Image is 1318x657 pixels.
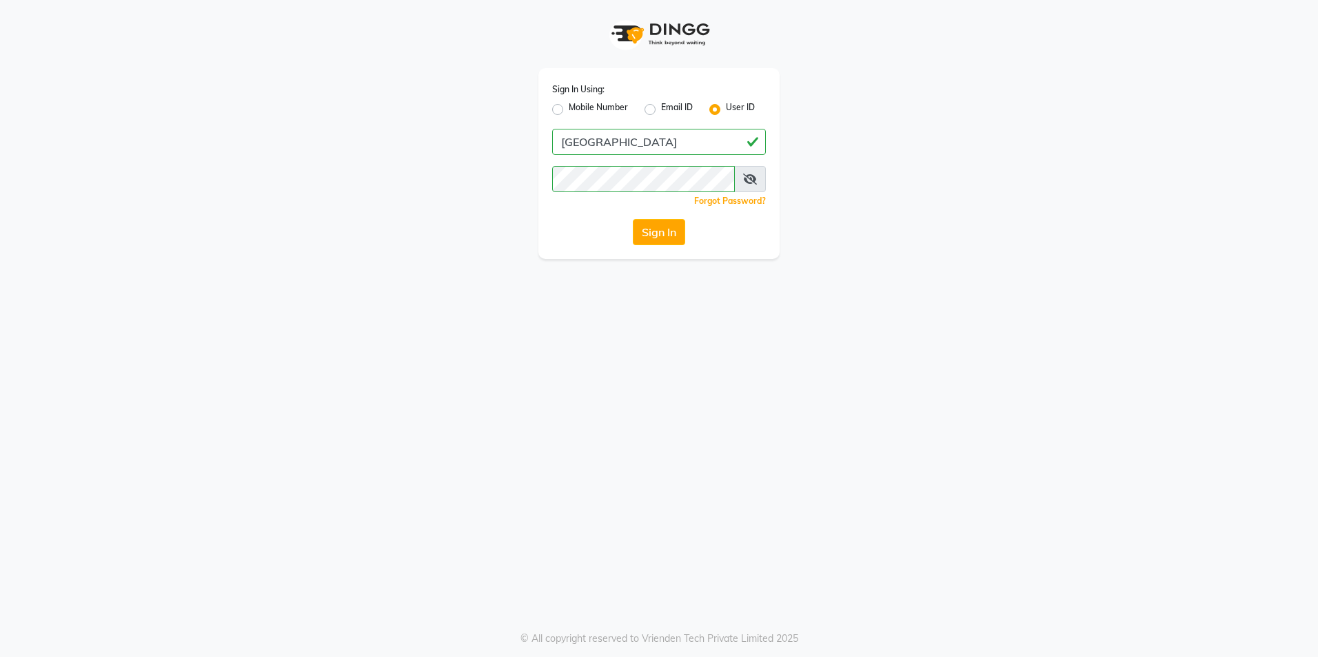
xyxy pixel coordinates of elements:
a: Forgot Password? [694,196,766,206]
button: Sign In [633,219,685,245]
label: Mobile Number [569,101,628,118]
input: Username [552,166,735,192]
img: logo1.svg [604,14,714,54]
label: Sign In Using: [552,83,605,96]
input: Username [552,129,766,155]
label: User ID [726,101,755,118]
label: Email ID [661,101,693,118]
